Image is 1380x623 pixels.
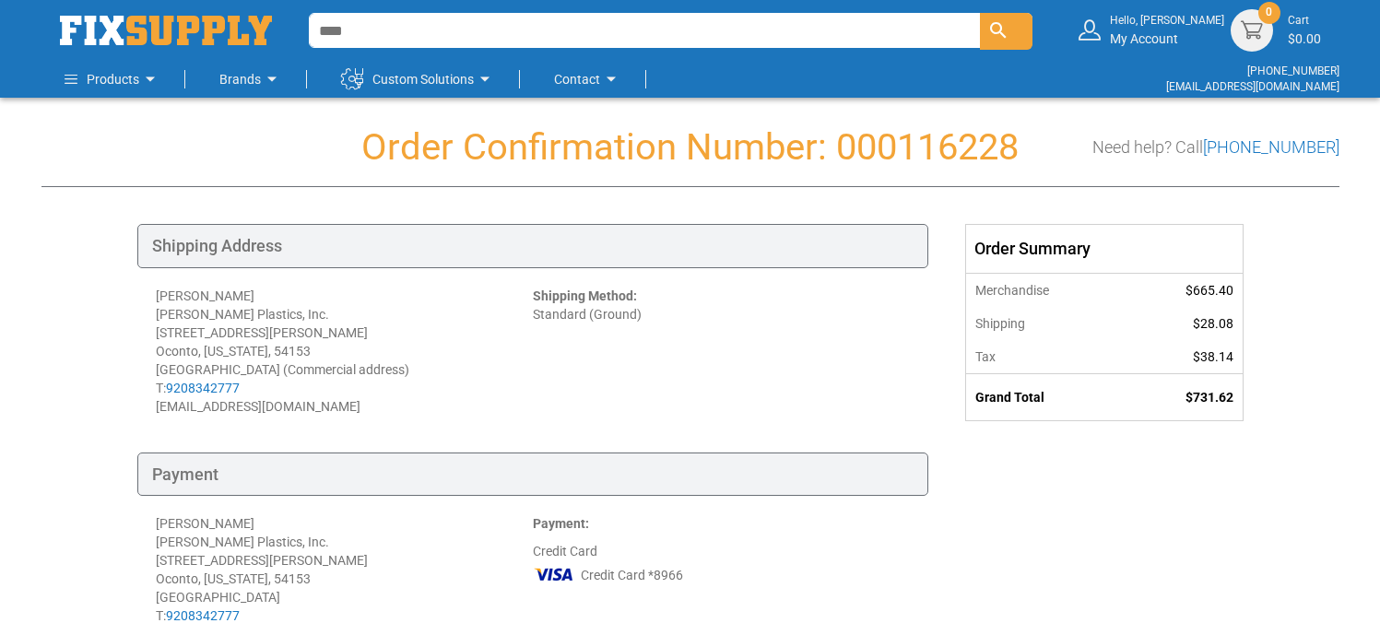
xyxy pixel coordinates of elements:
span: $38.14 [1193,349,1233,364]
span: Credit Card *8966 [581,566,683,584]
div: Payment [137,453,928,497]
small: Hello, [PERSON_NAME] [1110,13,1224,29]
a: [PHONE_NUMBER] [1203,137,1339,157]
th: Merchandise [966,273,1126,307]
span: $731.62 [1185,390,1233,405]
th: Shipping [966,307,1126,340]
th: Tax [966,340,1126,374]
h1: Order Confirmation Number: 000116228 [41,127,1339,168]
a: store logo [60,16,272,45]
span: $665.40 [1185,283,1233,298]
a: [PHONE_NUMBER] [1247,65,1339,77]
strong: Grand Total [975,390,1044,405]
strong: Shipping Method: [533,288,637,303]
a: 9208342777 [166,608,240,623]
a: Products [65,61,161,98]
span: $28.08 [1193,316,1233,331]
div: My Account [1110,13,1224,47]
div: Order Summary [966,225,1243,273]
a: Custom Solutions [341,61,496,98]
div: Standard (Ground) [533,287,910,416]
a: [EMAIL_ADDRESS][DOMAIN_NAME] [1166,80,1339,93]
a: Brands [219,61,283,98]
div: [PERSON_NAME] [PERSON_NAME] Plastics, Inc. [STREET_ADDRESS][PERSON_NAME] Oconto, [US_STATE], 5415... [156,287,533,416]
h3: Need help? Call [1092,138,1339,157]
strong: Payment: [533,516,589,531]
img: VI [533,560,575,588]
img: Fix Industrial Supply [60,16,272,45]
span: 0 [1266,5,1272,20]
small: Cart [1288,13,1321,29]
a: Contact [554,61,622,98]
a: 9208342777 [166,381,240,395]
span: $0.00 [1288,31,1321,46]
div: Shipping Address [137,224,928,268]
